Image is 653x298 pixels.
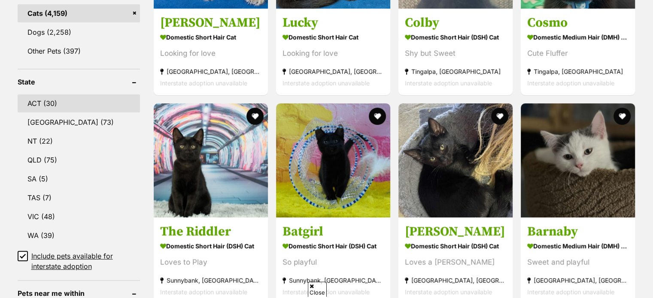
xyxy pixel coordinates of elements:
[18,113,140,131] a: [GEOGRAPHIC_DATA] (73)
[154,8,268,95] a: [PERSON_NAME] Domestic Short Hair Cat Looking for love [GEOGRAPHIC_DATA], [GEOGRAPHIC_DATA] Inter...
[308,282,327,297] span: Close
[282,256,384,268] div: So playful
[405,240,506,252] strong: Domestic Short Hair (DSH) Cat
[491,108,508,125] button: favourite
[282,15,384,31] h3: Lucky
[405,31,506,43] strong: Domestic Short Hair (DSH) Cat
[276,103,390,217] img: Batgirl - Domestic Short Hair (DSH) Cat
[527,240,629,252] strong: Domestic Medium Hair (DMH) Cat
[18,189,140,207] a: TAS (7)
[405,223,506,240] h3: [PERSON_NAME]
[282,223,384,240] h3: Batgirl
[527,223,629,240] h3: Barnaby
[160,274,261,286] strong: Sunnybank, [GEOGRAPHIC_DATA]
[246,108,264,125] button: favourite
[405,256,506,268] div: Loves a [PERSON_NAME]
[18,208,140,226] a: VIC (48)
[405,79,492,87] span: Interstate adoption unavailable
[527,48,629,59] div: Cute Fluffer
[527,288,614,295] span: Interstate adoption unavailable
[276,8,390,95] a: Lucky Domestic Short Hair Cat Looking for love [GEOGRAPHIC_DATA], [GEOGRAPHIC_DATA] Interstate ad...
[160,79,247,87] span: Interstate adoption unavailable
[282,31,384,43] strong: Domestic Short Hair Cat
[398,8,513,95] a: Colby Domestic Short Hair (DSH) Cat Shy but Sweet Tingalpa, [GEOGRAPHIC_DATA] Interstate adoption...
[405,15,506,31] h3: Colby
[160,288,247,295] span: Interstate adoption unavailable
[527,256,629,268] div: Sweet and playful
[521,103,635,217] img: Barnaby - Domestic Medium Hair (DMH) Cat
[282,79,370,87] span: Interstate adoption unavailable
[521,8,635,95] a: Cosmo Domestic Medium Hair (DMH) Cat Cute Fluffer Tingalpa, [GEOGRAPHIC_DATA] Interstate adoption...
[282,274,384,286] strong: Sunnybank, [GEOGRAPHIC_DATA]
[18,226,140,244] a: WA (39)
[160,15,261,31] h3: [PERSON_NAME]
[405,274,506,286] strong: [GEOGRAPHIC_DATA], [GEOGRAPHIC_DATA]
[18,132,140,150] a: NT (22)
[160,240,261,252] strong: Domestic Short Hair (DSH) Cat
[18,94,140,112] a: ACT (30)
[18,4,140,22] a: Cats (4,159)
[405,48,506,59] div: Shy but Sweet
[18,251,140,271] a: Include pets available for interstate adoption
[527,31,629,43] strong: Domestic Medium Hair (DMH) Cat
[160,48,261,59] div: Looking for love
[154,103,268,217] img: The Riddler - Domestic Short Hair (DSH) Cat
[405,288,492,295] span: Interstate adoption unavailable
[160,223,261,240] h3: The Riddler
[527,66,629,77] strong: Tingalpa, [GEOGRAPHIC_DATA]
[18,289,140,297] header: Pets near me within
[398,103,513,217] img: Beatrice - Domestic Short Hair (DSH) Cat
[405,66,506,77] strong: Tingalpa, [GEOGRAPHIC_DATA]
[527,79,614,87] span: Interstate adoption unavailable
[18,170,140,188] a: SA (5)
[527,15,629,31] h3: Cosmo
[369,108,386,125] button: favourite
[18,42,140,60] a: Other Pets (397)
[160,66,261,77] strong: [GEOGRAPHIC_DATA], [GEOGRAPHIC_DATA]
[614,108,631,125] button: favourite
[282,48,384,59] div: Looking for love
[18,151,140,169] a: QLD (75)
[160,31,261,43] strong: Domestic Short Hair Cat
[18,23,140,41] a: Dogs (2,258)
[31,251,140,271] span: Include pets available for interstate adoption
[282,240,384,252] strong: Domestic Short Hair (DSH) Cat
[282,288,370,295] span: Interstate adoption unavailable
[160,256,261,268] div: Loves to Play
[18,78,140,86] header: State
[282,66,384,77] strong: [GEOGRAPHIC_DATA], [GEOGRAPHIC_DATA]
[527,274,629,286] strong: [GEOGRAPHIC_DATA], [GEOGRAPHIC_DATA]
